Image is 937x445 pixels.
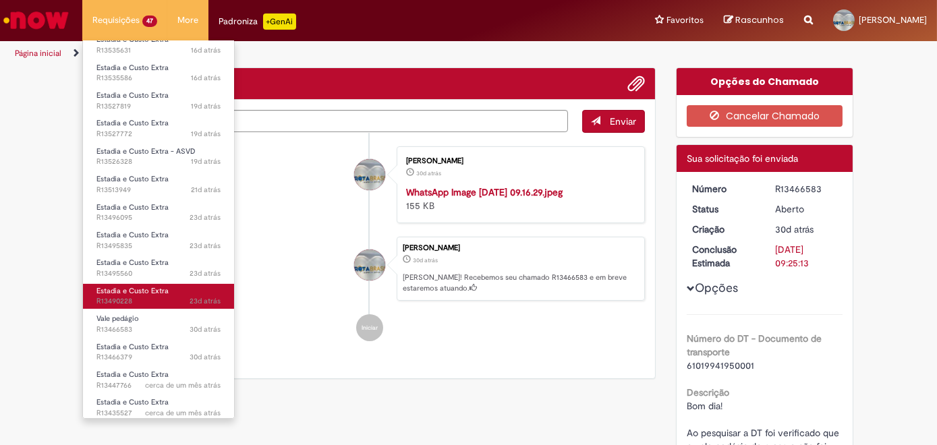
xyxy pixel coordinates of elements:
[83,32,234,57] a: Aberto R13535631 : Estadia e Custo Extra
[83,367,234,392] a: Aberto R13447766 : Estadia e Custo Extra
[83,284,234,309] a: Aberto R13490228 : Estadia e Custo Extra
[191,101,221,111] span: 19d atrás
[191,73,221,83] time: 15/09/2025 13:01:14
[191,156,221,167] span: 19d atrás
[416,169,441,177] span: 30d atrás
[145,380,221,390] span: cerca de um mês atrás
[687,359,754,372] span: 61019941950001
[582,110,645,133] button: Enviar
[96,241,221,251] span: R13495835
[190,352,221,362] time: 01/09/2025 08:53:48
[735,13,784,26] span: Rascunhos
[96,156,221,167] span: R13526328
[610,115,636,127] span: Enviar
[190,212,221,222] time: 08/09/2025 13:25:00
[95,133,646,355] ul: Histórico de tíquete
[96,230,169,240] span: Estadia e Custo Extra
[96,380,221,391] span: R13447766
[687,152,798,165] span: Sua solicitação foi enviada
[82,40,235,419] ul: Requisições
[177,13,198,27] span: More
[190,241,221,251] time: 08/09/2025 13:08:41
[92,13,140,27] span: Requisições
[190,324,221,334] time: 01/09/2025 09:25:10
[190,241,221,251] span: 23d atrás
[83,144,234,169] a: Aberto R13526328 : Estadia e Custo Extra - ASVD
[190,324,221,334] span: 30d atrás
[96,185,221,196] span: R13513949
[354,249,385,280] div: Joao Carvalho
[96,268,221,279] span: R13495560
[682,222,765,236] dt: Criação
[413,256,438,264] span: 30d atrás
[15,48,61,59] a: Página inicial
[96,258,169,268] span: Estadia e Custo Extra
[96,63,169,73] span: Estadia e Custo Extra
[191,129,221,139] span: 19d atrás
[96,212,221,223] span: R13496095
[83,311,234,336] a: Aberto R13466583 : Vale pedágio
[191,73,221,83] span: 16d atrás
[96,342,169,352] span: Estadia e Custo Extra
[775,223,814,235] span: 30d atrás
[96,369,169,380] span: Estadia e Custo Extra
[775,182,838,196] div: R13466583
[142,16,157,27] span: 47
[775,222,838,236] div: 01/09/2025 09:25:08
[83,228,234,253] a: Aberto R13495835 : Estadia e Custo Extra
[83,88,234,113] a: Aberto R13527819 : Estadia e Custo Extra
[10,41,615,66] ul: Trilhas de página
[83,116,234,141] a: Aberto R13527772 : Estadia e Custo Extra
[724,14,784,27] a: Rascunhos
[96,408,221,419] span: R13435527
[96,101,221,112] span: R13527819
[687,386,729,398] b: Descrição
[191,45,221,55] time: 15/09/2025 13:11:49
[190,296,221,306] time: 08/09/2025 08:37:32
[83,340,234,365] a: Aberto R13466379 : Estadia e Custo Extra
[96,352,221,363] span: R13466379
[96,73,221,84] span: R13535586
[83,256,234,280] a: Aberto R13495560 : Estadia e Custo Extra
[83,61,234,86] a: Aberto R13535586 : Estadia e Custo Extra
[96,174,169,184] span: Estadia e Custo Extra
[406,186,563,198] a: WhatsApp Image [DATE] 09.16.29.jpeg
[354,159,385,190] div: Joao Carvalho
[96,45,221,56] span: R13535631
[96,118,169,128] span: Estadia e Custo Extra
[682,243,765,270] dt: Conclusão Estimada
[96,397,169,407] span: Estadia e Custo Extra
[190,268,221,278] time: 08/09/2025 12:47:22
[219,13,296,30] div: Padroniza
[96,314,139,324] span: Vale pedágio
[96,324,221,335] span: R13466583
[83,200,234,225] a: Aberto R13496095 : Estadia e Custo Extra
[191,185,221,195] time: 10/09/2025 10:54:27
[775,202,838,216] div: Aberto
[406,157,631,165] div: [PERSON_NAME]
[416,169,441,177] time: 01/09/2025 09:24:57
[403,272,637,293] p: [PERSON_NAME]! Recebemos seu chamado R13466583 e em breve estaremos atuando.
[406,185,631,212] div: 155 KB
[95,237,646,301] li: Joao Carvalho
[666,13,704,27] span: Favoritos
[96,296,221,307] span: R13490228
[191,45,221,55] span: 16d atrás
[190,296,221,306] span: 23d atrás
[190,352,221,362] span: 30d atrás
[96,286,169,296] span: Estadia e Custo Extra
[687,332,822,358] b: Número do DT - Documento de transporte
[83,172,234,197] a: Aberto R13513949 : Estadia e Custo Extra
[191,156,221,167] time: 12/09/2025 08:24:35
[96,129,221,140] span: R13527772
[627,75,645,92] button: Adicionar anexos
[96,202,169,212] span: Estadia e Custo Extra
[687,105,843,127] button: Cancelar Chamado
[263,13,296,30] p: +GenAi
[413,256,438,264] time: 01/09/2025 09:25:08
[682,202,765,216] dt: Status
[859,14,927,26] span: [PERSON_NAME]
[775,223,814,235] time: 01/09/2025 09:25:08
[96,90,169,100] span: Estadia e Custo Extra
